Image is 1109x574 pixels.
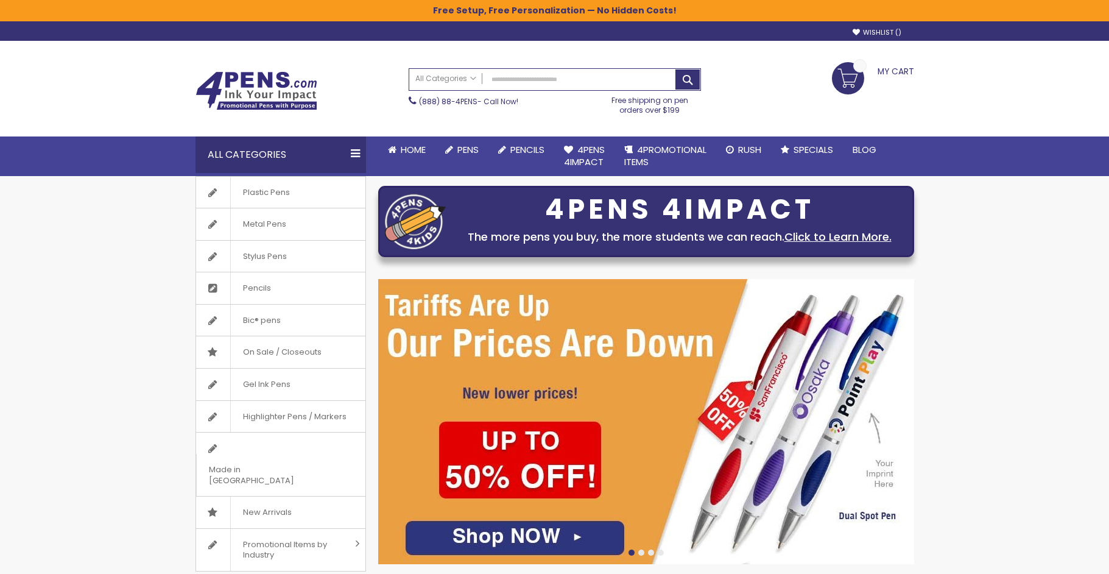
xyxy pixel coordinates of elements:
span: 4PROMOTIONAL ITEMS [624,143,706,168]
a: 4Pens4impact [554,136,614,176]
div: The more pens you buy, the more students we can reach. [452,229,907,246]
span: Rush [738,143,761,156]
span: Pencils [230,272,283,304]
a: All Categories [409,69,482,89]
div: 4PENS 4IMPACT [452,197,907,222]
span: Plastic Pens [230,177,302,208]
a: On Sale / Closeouts [196,336,365,368]
img: four_pen_logo.png [385,194,446,249]
a: Wishlist [853,28,901,37]
a: Rush [716,136,771,163]
span: Blog [853,143,876,156]
span: Pencils [510,143,544,156]
span: 4Pens 4impact [564,143,605,168]
a: Pens [435,136,488,163]
a: 4PROMOTIONALITEMS [614,136,716,176]
span: Specials [794,143,833,156]
span: Promotional Items by Industry [230,529,351,571]
a: Highlighter Pens / Markers [196,401,365,433]
span: On Sale / Closeouts [230,336,334,368]
span: Highlighter Pens / Markers [230,401,359,433]
img: 4Pens Custom Pens and Promotional Products [195,71,317,110]
span: Home [401,143,426,156]
img: /cheap-promotional-products.html [378,279,914,564]
a: (888) 88-4PENS [419,96,477,107]
a: Gel Ink Pens [196,369,365,400]
a: New Arrivals [196,497,365,528]
span: All Categories [415,74,476,83]
div: Free shipping on pen orders over $199 [599,91,701,115]
a: Made in [GEOGRAPHIC_DATA] [196,433,365,496]
span: - Call Now! [419,96,518,107]
div: All Categories [195,136,366,173]
a: Promotional Items by Industry [196,529,365,571]
span: Pens [457,143,479,156]
span: Gel Ink Pens [230,369,303,400]
span: New Arrivals [230,497,304,528]
a: Specials [771,136,843,163]
span: Metal Pens [230,208,298,240]
a: Pencils [488,136,554,163]
span: Stylus Pens [230,241,299,272]
span: Bic® pens [230,305,293,336]
a: Plastic Pens [196,177,365,208]
a: Bic® pens [196,305,365,336]
a: Blog [843,136,886,163]
a: Home [378,136,435,163]
a: Stylus Pens [196,241,365,272]
span: Made in [GEOGRAPHIC_DATA] [196,454,335,496]
a: Click to Learn More. [784,229,892,244]
a: Pencils [196,272,365,304]
a: Metal Pens [196,208,365,240]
